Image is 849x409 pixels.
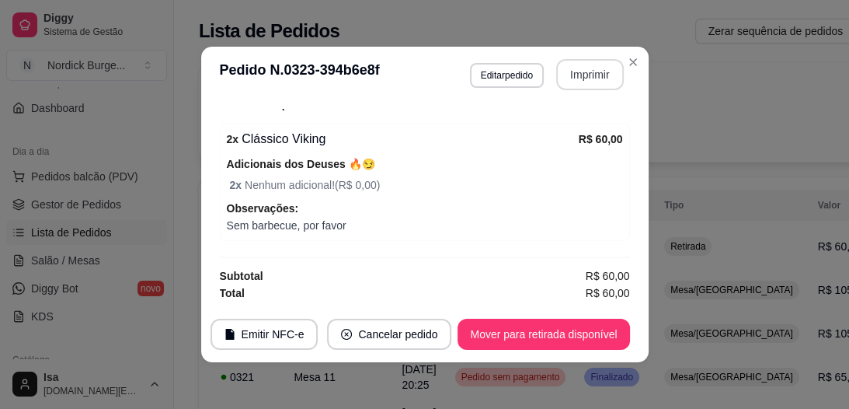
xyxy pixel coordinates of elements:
[586,267,630,285] span: R$ 60,00
[227,130,579,149] div: Clássico Viking
[227,217,623,234] span: Sem barbecue, por favor
[458,319,629,350] button: Mover para retirada disponível
[220,287,245,299] strong: Total
[327,319,451,350] button: close-circleCancelar pedido
[230,177,623,194] span: Nenhum adicional! ( R$ 0,00 )
[227,158,375,170] strong: Adicionais dos Deuses 🔥😏
[470,63,544,88] button: Editarpedido
[227,133,239,145] strong: 2 x
[227,202,299,215] strong: Observações:
[586,285,630,302] span: R$ 60,00
[224,329,235,340] span: file
[621,50,645,75] button: Close
[579,133,623,145] strong: R$ 60,00
[341,329,352,340] span: close-circle
[211,319,318,350] button: fileEmitir NFC-e
[230,179,245,191] strong: 2 x
[220,270,263,282] strong: Subtotal
[556,59,624,90] button: Imprimir
[220,59,380,90] h3: Pedido N. 0323-394b6e8f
